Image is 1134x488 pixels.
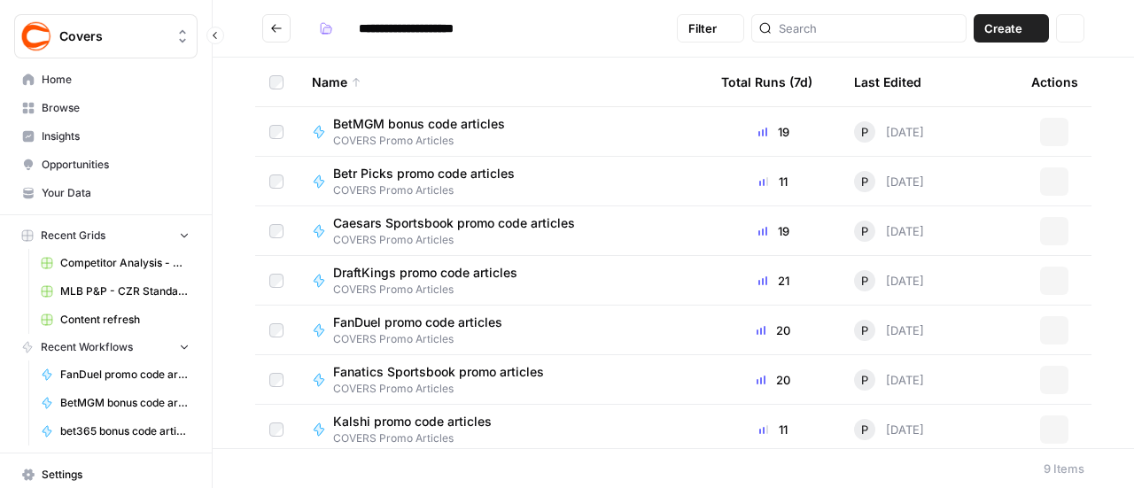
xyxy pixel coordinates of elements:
span: COVERS Promo Articles [333,282,532,298]
button: Recent Workflows [14,334,198,360]
span: BetMGM bonus code articles [60,395,190,411]
span: Create [984,19,1022,37]
a: Caesars Sportsbook promo code articlesCOVERS Promo Articles [312,214,693,248]
a: FanDuel promo code articles [33,360,198,389]
span: P [861,123,868,141]
span: P [861,371,868,389]
span: Covers [59,27,167,45]
a: Competitor Analysis - URL Specific Grid [33,249,198,277]
a: BetMGM bonus code articlesCOVERS Promo Articles [312,115,693,149]
div: Total Runs (7d) [721,58,812,106]
a: bet365 bonus code articles [33,417,198,445]
div: 9 Items [1044,460,1084,477]
div: 20 [721,371,826,389]
span: COVERS Promo Articles [333,232,589,248]
a: Insights [14,122,198,151]
div: Actions [1031,58,1078,106]
span: Content refresh [60,312,190,328]
span: P [861,272,868,290]
div: 11 [721,421,826,438]
span: Insights [42,128,190,144]
img: Covers Logo [20,20,52,52]
span: COVERS Promo Articles [333,381,558,397]
span: P [861,222,868,240]
span: Settings [42,467,190,483]
span: Caesars Sportsbook promo code articles [333,214,575,232]
button: Recent Grids [14,222,198,249]
div: 11 [721,173,826,190]
span: P [861,173,868,190]
span: Betr Picks promo code articles [333,165,515,182]
a: Your Data [14,179,198,207]
a: Home [14,66,198,94]
a: Opportunities [14,151,198,179]
a: Kalshi promo code articlesCOVERS Promo Articles [312,413,693,446]
div: Last Edited [854,58,921,106]
button: Go back [262,14,291,43]
div: 21 [721,272,826,290]
div: [DATE] [854,221,924,242]
span: P [861,321,868,339]
button: Workspace: Covers [14,14,198,58]
span: Competitor Analysis - URL Specific Grid [60,255,190,271]
div: [DATE] [854,369,924,391]
a: Content refresh [33,306,198,334]
input: Search [779,19,959,37]
span: Recent Grids [41,228,105,244]
button: Create [974,14,1049,43]
span: COVERS Promo Articles [333,430,506,446]
a: DraftKings promo code articlesCOVERS Promo Articles [312,264,693,298]
div: [DATE] [854,270,924,291]
a: FanDuel promo code articlesCOVERS Promo Articles [312,314,693,347]
span: BetMGM bonus code articles [333,115,505,133]
div: 19 [721,123,826,141]
span: MLB P&P - CZR Standard (Production) Grid [60,283,190,299]
div: [DATE] [854,320,924,341]
span: FanDuel promo code articles [60,367,190,383]
span: COVERS Promo Articles [333,331,517,347]
span: Your Data [42,185,190,201]
span: bet365 bonus code articles [60,423,190,439]
span: P [861,421,868,438]
span: Opportunities [42,157,190,173]
span: DraftKings promo code articles [333,264,517,282]
div: [DATE] [854,171,924,192]
span: Browse [42,100,190,116]
span: COVERS Promo Articles [333,133,519,149]
span: Home [42,72,190,88]
div: [DATE] [854,419,924,440]
span: FanDuel promo code articles [333,314,502,331]
a: Betr Picks promo code articlesCOVERS Promo Articles [312,165,693,198]
span: Kalshi promo code articles [333,413,492,430]
a: MLB P&P - CZR Standard (Production) Grid [33,277,198,306]
span: COVERS Promo Articles [333,182,529,198]
span: Recent Workflows [41,339,133,355]
a: Fanatics Sportsbook promo articlesCOVERS Promo Articles [312,363,693,397]
span: Filter [688,19,717,37]
div: Name [312,58,693,106]
span: Fanatics Sportsbook promo articles [333,363,544,381]
div: [DATE] [854,121,924,143]
a: Browse [14,94,198,122]
a: BetMGM bonus code articles [33,389,198,417]
button: Filter [677,14,744,43]
div: 19 [721,222,826,240]
div: 20 [721,321,826,339]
